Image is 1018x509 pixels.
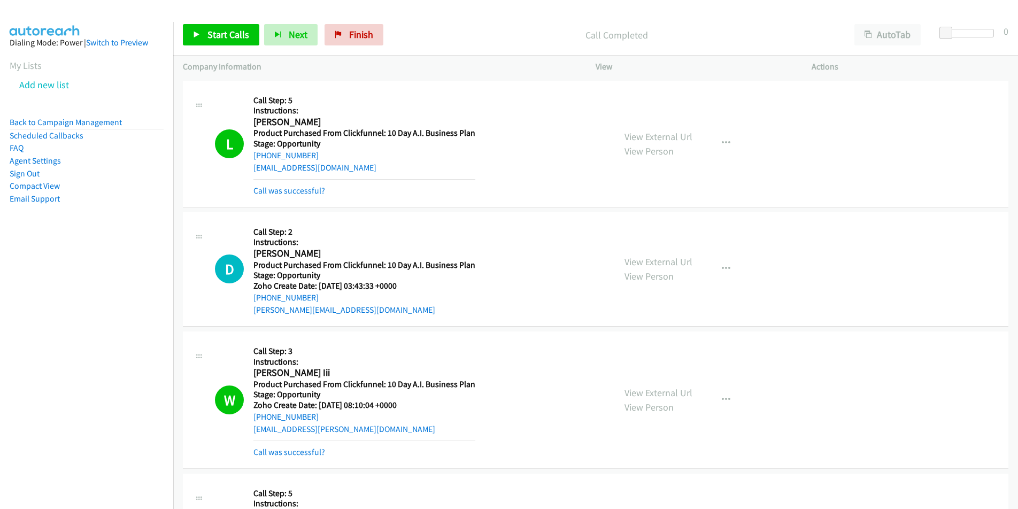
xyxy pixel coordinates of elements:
[253,305,435,315] a: [PERSON_NAME][EMAIL_ADDRESS][DOMAIN_NAME]
[215,254,244,283] div: The call is yet to be attempted
[253,498,475,509] h5: Instructions:
[10,194,60,204] a: Email Support
[183,24,259,45] a: Start Calls
[253,150,319,160] a: [PHONE_NUMBER]
[253,412,319,422] a: [PHONE_NUMBER]
[624,130,692,143] a: View External Url
[253,367,472,379] h2: [PERSON_NAME] Iii
[10,59,42,72] a: My Lists
[349,28,373,41] span: Finish
[253,163,376,173] a: [EMAIL_ADDRESS][DOMAIN_NAME]
[10,143,24,153] a: FAQ
[253,237,475,248] h5: Instructions:
[183,60,576,73] p: Company Information
[215,385,244,414] h1: W
[253,116,472,128] h2: [PERSON_NAME]
[596,60,792,73] p: View
[10,117,122,127] a: Back to Campaign Management
[945,29,994,37] div: Delay between calls (in seconds)
[253,389,475,400] h5: Stage: Opportunity
[253,227,475,237] h5: Call Step: 2
[264,24,318,45] button: Next
[10,168,40,179] a: Sign Out
[253,346,475,357] h5: Call Step: 3
[215,254,244,283] h1: D
[624,256,692,268] a: View External Url
[253,128,475,138] h5: Product Purchased From Clickfunnel: 10 Day A.I. Business Plan
[624,145,674,157] a: View Person
[10,181,60,191] a: Compact View
[253,400,475,411] h5: Zoho Create Date: [DATE] 08:10:04 +0000
[10,130,83,141] a: Scheduled Callbacks
[253,270,475,281] h5: Stage: Opportunity
[812,60,1008,73] p: Actions
[253,379,475,390] h5: Product Purchased From Clickfunnel: 10 Day A.I. Business Plan
[253,248,472,260] h2: [PERSON_NAME]
[19,79,69,91] a: Add new list
[253,260,475,271] h5: Product Purchased From Clickfunnel: 10 Day A.I. Business Plan
[253,281,475,291] h5: Zoho Create Date: [DATE] 03:43:33 +0000
[289,28,307,41] span: Next
[10,36,164,49] div: Dialing Mode: Power |
[86,37,148,48] a: Switch to Preview
[624,401,674,413] a: View Person
[1004,24,1008,38] div: 0
[253,447,325,457] a: Call was successful?
[325,24,383,45] a: Finish
[253,138,475,149] h5: Stage: Opportunity
[253,424,435,434] a: [EMAIL_ADDRESS][PERSON_NAME][DOMAIN_NAME]
[987,212,1018,297] iframe: Resource Center
[10,156,61,166] a: Agent Settings
[253,186,325,196] a: Call was successful?
[854,24,921,45] button: AutoTab
[207,28,249,41] span: Start Calls
[253,292,319,303] a: [PHONE_NUMBER]
[253,95,475,106] h5: Call Step: 5
[624,387,692,399] a: View External Url
[624,270,674,282] a: View Person
[215,129,244,158] h1: L
[253,488,475,499] h5: Call Step: 5
[253,105,475,116] h5: Instructions:
[398,28,835,42] p: Call Completed
[253,357,475,367] h5: Instructions:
